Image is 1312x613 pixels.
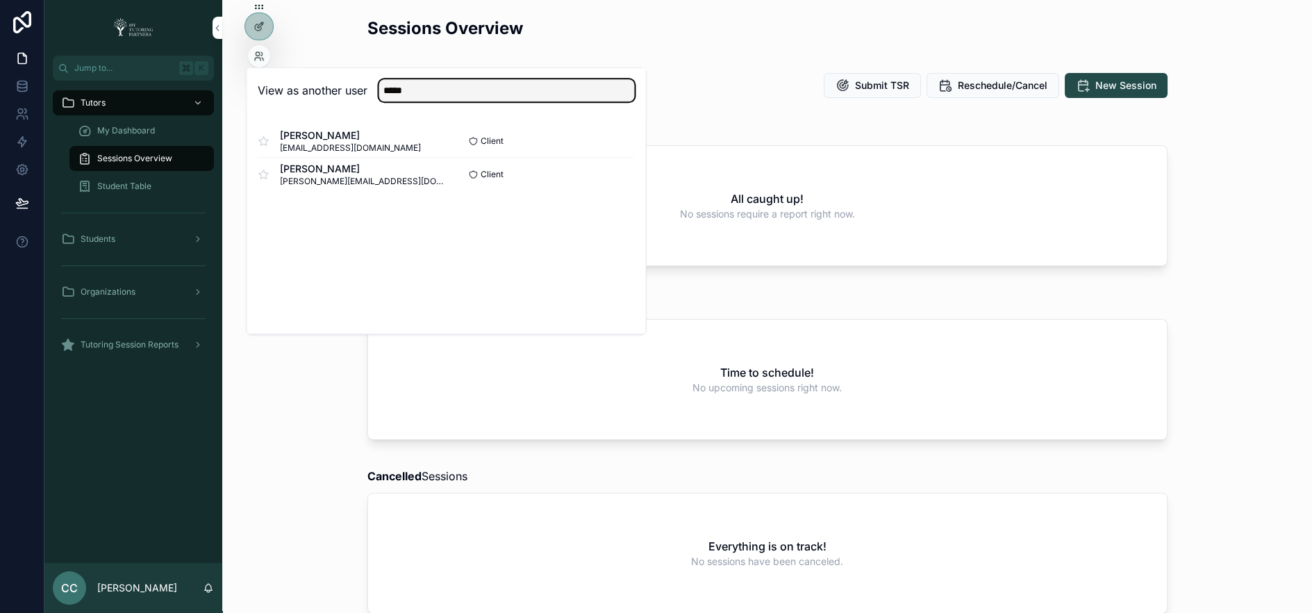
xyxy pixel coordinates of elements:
[109,17,158,39] img: App logo
[481,169,504,180] span: Client
[81,286,135,297] span: Organizations
[855,79,909,92] span: Submit TSR
[53,279,214,304] a: Organizations
[280,129,421,142] span: [PERSON_NAME]
[731,190,804,207] h2: All caught up!
[74,63,174,74] span: Jump to...
[824,73,921,98] button: Submit TSR
[367,17,523,40] h2: Sessions Overview
[97,181,151,192] span: Student Table
[81,339,178,350] span: Tutoring Session Reports
[69,146,214,171] a: Sessions Overview
[692,381,842,395] span: No upcoming sessions right now.
[367,469,422,483] strong: Cancelled
[81,234,115,245] span: Students
[53,227,214,252] a: Students
[97,153,172,164] span: Sessions Overview
[97,125,155,136] span: My Dashboard
[958,79,1047,92] span: Reschedule/Cancel
[680,207,855,221] span: No sessions require a report right now.
[81,97,106,108] span: Tutors
[61,580,78,596] span: CC
[708,538,827,555] h2: Everything is on track!
[53,90,214,115] a: Tutors
[44,81,222,375] div: scrollable content
[367,468,467,484] span: Sessions
[720,364,814,381] h2: Time to schedule!
[69,118,214,143] a: My Dashboard
[196,63,207,74] span: K
[69,174,214,199] a: Student Table
[280,142,421,154] span: [EMAIL_ADDRESS][DOMAIN_NAME]
[1095,79,1156,92] span: New Session
[280,162,446,176] span: [PERSON_NAME]
[53,56,214,81] button: Jump to...K
[53,332,214,357] a: Tutoring Session Reports
[1065,73,1168,98] button: New Session
[97,581,177,595] p: [PERSON_NAME]
[280,176,446,187] span: [PERSON_NAME][EMAIL_ADDRESS][DOMAIN_NAME]
[927,73,1059,98] button: Reschedule/Cancel
[481,136,504,147] span: Client
[258,82,367,99] h2: View as another user
[691,555,843,569] span: No sessions have been canceled.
